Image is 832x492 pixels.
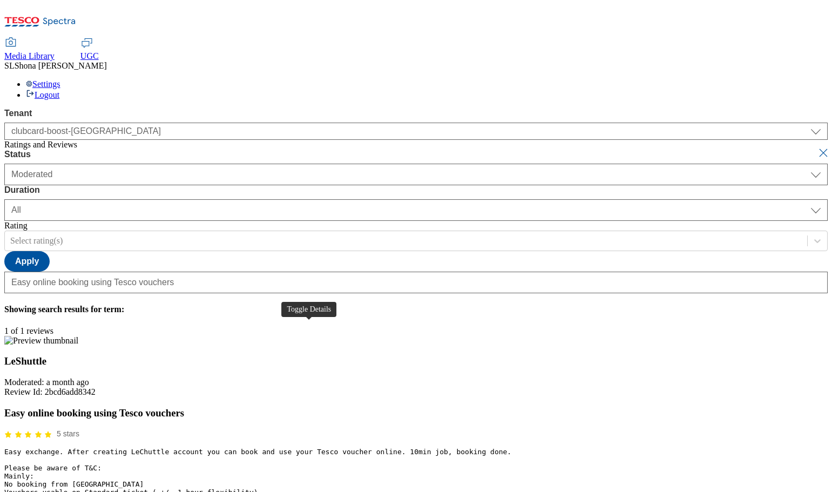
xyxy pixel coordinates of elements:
[4,326,828,336] div: 1 of 1 reviews
[4,336,78,346] img: Preview thumbnail
[4,407,828,419] h3: Easy online booking using Tesco vouchers
[4,38,55,61] a: Media Library
[4,51,55,60] span: Media Library
[4,387,828,397] div: Review Id: 2bcd6add8342
[4,61,15,70] span: SL
[57,429,79,439] span: 5 stars
[4,109,828,118] label: Tenant
[4,378,828,387] div: Moderated: a month ago
[26,90,59,99] a: Logout
[4,355,828,367] h3: LeShuttle
[4,429,79,439] div: 5/5 stars
[80,38,99,61] a: UGC
[4,221,28,230] label: Rating
[4,185,828,195] label: Duration
[4,272,828,293] input: Search
[15,61,107,70] span: Shona [PERSON_NAME]
[4,305,828,314] h4: Showing search results for term:
[4,150,828,159] label: Status
[80,51,99,60] span: UGC
[4,140,77,149] span: Ratings and Reviews
[4,251,50,272] button: Apply
[26,79,60,89] a: Settings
